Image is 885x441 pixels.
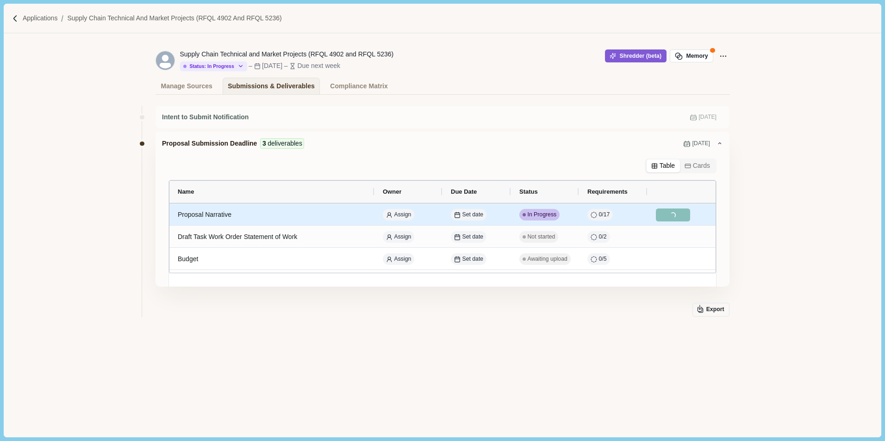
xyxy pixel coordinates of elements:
span: 3 [262,139,266,148]
span: 0 / 2 [599,233,607,241]
div: [DATE] [262,61,282,71]
img: Forward slash icon [11,14,19,23]
button: Status: In Progress [180,61,247,71]
button: Set date [451,209,486,220]
span: Name [178,188,194,195]
span: Assign [394,255,411,263]
div: Draft Task Work Order Statement of Work [178,228,366,246]
div: Due next week [297,61,340,71]
a: Compliance Matrix [325,78,393,94]
button: Set date [451,253,486,265]
span: 0 / 17 [599,211,610,219]
div: Status: In Progress [183,63,234,69]
button: Set date [451,231,486,243]
span: Assign [394,211,411,219]
button: Memory [670,49,713,62]
svg: avatar [156,51,175,70]
span: Owner [383,188,401,195]
button: Assign [383,209,414,220]
div: Submissions & Deliverables [228,78,315,94]
span: deliverables [268,139,302,148]
span: Set date [462,211,484,219]
div: Supply Chain Technical and Market Projects (RFQL 4902 and RFQL 5236) [180,49,394,59]
span: [DATE] [698,113,717,122]
span: Due Date [451,188,477,195]
div: – [284,61,288,71]
button: Cards [680,159,715,172]
div: Compliance Matrix [330,78,387,94]
button: Export [692,303,729,317]
button: Shredder (beta) [605,49,667,62]
span: Set date [462,233,484,241]
span: Not started [528,233,555,241]
div: – [249,61,252,71]
span: Status [519,188,538,195]
div: Proposal Narrative [178,206,366,224]
span: [DATE] [692,140,710,148]
button: Table [647,159,680,172]
a: Supply Chain Technical and Market Projects (RFQL 4902 and RFQL 5236) [67,13,281,23]
img: Forward slash icon [57,14,67,23]
button: Assign [383,231,414,243]
span: Proposal Submission Deadline [162,139,257,148]
a: Submissions & Deliverables [223,78,320,94]
span: Requirements [587,188,628,195]
span: 0 / 5 [599,255,607,263]
button: Assign [383,253,414,265]
span: Intent to Submit Notification [162,112,249,122]
span: Assign [394,233,411,241]
span: Awaiting upload [528,255,567,263]
button: Application Actions [717,49,729,62]
div: Manage Sources [161,78,212,94]
span: Set date [462,255,484,263]
a: Applications [23,13,58,23]
div: Budget [178,250,366,268]
a: Manage Sources [156,78,218,94]
span: In Progress [528,211,557,219]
